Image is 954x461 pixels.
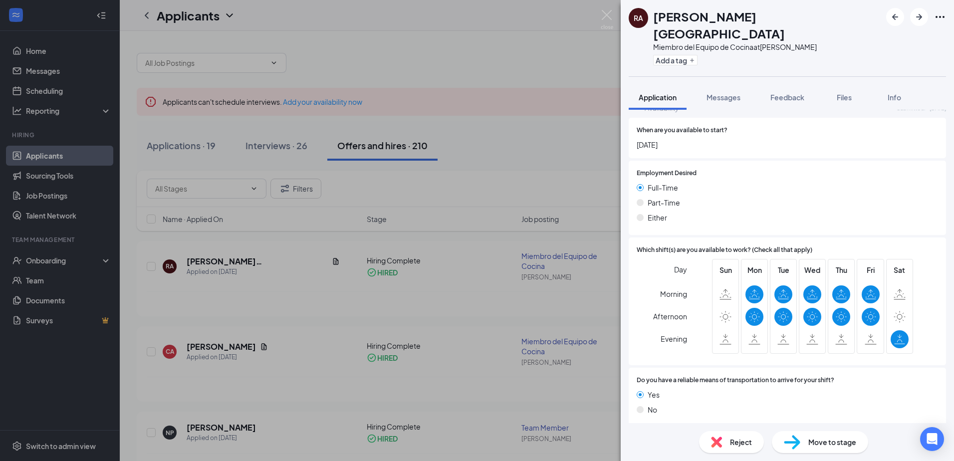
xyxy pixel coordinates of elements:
[808,437,856,448] span: Move to stage
[653,55,698,65] button: PlusAdd a tag
[862,264,880,275] span: Fri
[913,11,925,23] svg: ArrowRight
[648,182,678,193] span: Full-Time
[674,264,687,275] span: Day
[716,264,734,275] span: Sun
[653,8,881,42] h1: [PERSON_NAME][GEOGRAPHIC_DATA]
[648,404,657,415] span: No
[637,126,727,135] span: When are you available to start?
[803,264,821,275] span: Wed
[653,307,687,325] span: Afternoon
[653,42,881,52] div: Miembro del Equipo de Cocina at [PERSON_NAME]
[837,93,852,102] span: Files
[634,13,643,23] div: RA
[707,93,740,102] span: Messages
[770,93,804,102] span: Feedback
[774,264,792,275] span: Tue
[637,169,697,178] span: Employment Desired
[730,437,752,448] span: Reject
[689,57,695,63] svg: Plus
[648,197,680,208] span: Part-Time
[639,93,677,102] span: Application
[648,389,660,400] span: Yes
[891,264,909,275] span: Sat
[637,139,938,150] span: [DATE]
[888,93,901,102] span: Info
[637,245,812,255] span: Which shift(s) are you available to work? (Check all that apply)
[934,11,946,23] svg: Ellipses
[637,376,834,385] span: Do you have a reliable means of transportation to arrive for your shift?
[661,330,687,348] span: Evening
[648,212,667,223] span: Either
[886,8,904,26] button: ArrowLeftNew
[920,427,944,451] div: Open Intercom Messenger
[910,8,928,26] button: ArrowRight
[745,264,763,275] span: Mon
[660,285,687,303] span: Morning
[832,264,850,275] span: Thu
[889,11,901,23] svg: ArrowLeftNew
